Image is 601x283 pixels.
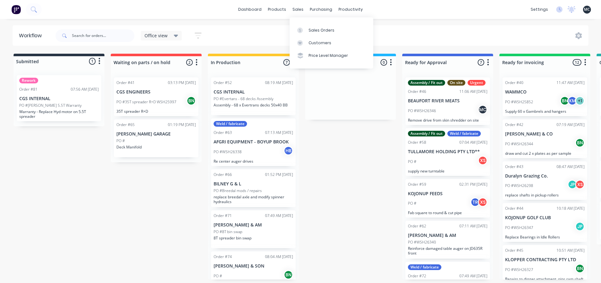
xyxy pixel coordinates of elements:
[408,246,487,256] p: Reinforce damaged table auger on JD635R front
[214,139,293,145] p: AFGRI EQUIPMENT - BOYUP BROOK
[459,89,487,94] div: 11:06 AM [DATE]
[503,203,587,242] div: Order #4410:18 AM [DATE]KOJONUP GOLF CLUBPO #WSH26347JPReplace Bearings in Idle Rollers
[214,130,232,135] div: Order #63
[408,131,445,136] div: Assembly / Fit out
[214,229,242,235] p: PO #8T bin swap
[72,29,134,42] input: Search for orders...
[505,99,533,105] p: PO #WSH25852
[214,263,293,269] p: [PERSON_NAME] & SON
[503,119,587,158] div: Order #4207:19 AM [DATE][PERSON_NAME] & COPO #WSH26344BNdraw and cut 2 x plates as per sample
[214,195,293,204] p: replace breedal axle and modify spinner hydraulics
[214,96,274,102] p: PO #Evertans - 68 decks Assembly
[17,75,101,121] div: ReworkOrder #8107:56 AM [DATE]CGS INTERNALPO #[PERSON_NAME] 5.5T WarrantyWarranty - Replace Hyd m...
[459,273,487,279] div: 07:49 AM [DATE]
[19,32,45,39] div: Workflow
[505,267,533,273] p: PO #WSH26327
[478,156,487,165] div: XS
[71,87,99,92] div: 07:56 AM [DATE]
[116,122,135,128] div: Order #65
[408,108,436,114] p: PO #WSH26346
[309,53,348,58] div: Price Level Manager
[290,37,373,49] a: Customers
[309,40,331,46] div: Customers
[575,264,585,273] div: BN
[214,222,293,228] p: [PERSON_NAME] & AM
[265,130,293,135] div: 07:13 AM [DATE]
[447,131,481,136] div: Weld / fabricate
[408,223,426,229] div: Order #62
[568,180,577,189] div: JP
[211,210,296,248] div: Order #7107:49 AM [DATE][PERSON_NAME] & AMPO #8T bin swap8T spreader bin swap
[527,5,551,14] div: settings
[289,5,307,14] div: sales
[116,89,196,95] p: CGS ENGINEERS
[265,213,293,219] div: 07:49 AM [DATE]
[408,169,487,173] p: supply new turntable
[19,87,38,92] div: Order #81
[144,32,168,39] span: Office view
[114,77,198,116] div: Order #4103:13 PM [DATE]CGS ENGINEERSPO #35T spreader R+D WSH25997BN35T spreader R+D
[168,80,196,86] div: 03:13 PM [DATE]
[19,103,82,108] p: PO #[PERSON_NAME] 5.5T Warranty
[468,80,486,86] div: Urgent
[214,172,232,178] div: Order #66
[575,96,585,105] div: + 1
[505,257,585,262] p: KLOPPER CONTRACTING PTY LTD
[408,98,487,104] p: BEAUFORT RIVER MEATS
[503,77,587,116] div: Order #4011:47 AM [DATE]WAMMCOPO #WSH25852BNKM+1Supply 60 x Gambrels and hangers
[214,149,242,155] p: PO #WSH26338
[214,159,293,164] p: Re center auger drives
[505,89,585,95] p: WAMMCO
[459,223,487,229] div: 07:11 AM [DATE]
[284,270,293,280] div: BN
[505,131,585,137] p: [PERSON_NAME] & CO
[168,122,196,128] div: 01:19 PM [DATE]
[557,248,585,253] div: 10:51 AM [DATE]
[214,273,222,279] p: PO #
[116,80,135,86] div: Order #41
[235,5,265,14] a: dashboard
[214,254,232,260] div: Order #74
[408,149,487,154] p: TULLAMORE HOLDING PTY LTD**
[580,262,595,277] iframe: Intercom live chat
[478,105,487,114] div: MC
[408,264,441,270] div: Weld / fabricate
[503,161,587,200] div: Order #4308:47 AM [DATE]Duralyn Grazing Co.PO #WSH26298JPXSreplace shafts in pickup rollers
[557,164,585,170] div: 08:47 AM [DATE]
[405,77,490,125] div: Assembly / Fit outOn siteUrgentOrder #4611:06 AM [DATE]BEAUFORT RIVER MEATSPO #WSH26346MCRemove d...
[505,164,523,170] div: Order #43
[568,96,577,105] div: KM
[214,89,293,95] p: CGS INTERNAL
[290,49,373,62] a: Price Level Manager
[447,80,465,86] div: On site
[408,118,487,123] p: Remove drive from skin shredder on site
[211,77,296,115] div: Order #5208:19 AM [DATE]CGS INTERNALPO #Evertans - 68 decks AssemblyAssembly - 68 x Evertrans dec...
[459,182,487,187] div: 02:31 PM [DATE]
[505,235,585,239] p: Replace Bearings in Idle Rollers
[575,222,585,231] div: JP
[405,179,490,218] div: Order #5902:31 PM [DATE]KOJONUP FEEDSPO #TRXSFab square to round & cut pipe
[116,109,196,114] p: 35T spreader R+D
[265,5,289,14] div: products
[405,128,490,176] div: Assembly / Fit outWeld / fabricateOrder #5807:04 AM [DATE]TULLAMORE HOLDING PTY LTD**PO #XSsupply...
[211,169,296,207] div: Order #6601:52 PM [DATE]BILNEY G & LPO #Breedal mods / repairsreplace breedal axle and modify spi...
[309,27,334,33] div: Sales Orders
[505,109,585,114] p: Supply 60 x Gambrels and hangers
[408,80,445,86] div: Assembly / Fit out
[557,122,585,128] div: 07:19 AM [DATE]
[116,138,125,144] p: PO #
[265,172,293,178] div: 01:52 PM [DATE]
[408,273,426,279] div: Order #72
[505,141,533,147] p: PO #WSH26344
[505,248,523,253] div: Order #45
[505,206,523,211] div: Order #44
[214,188,262,194] p: PO #Breedal mods / repairs
[505,80,523,86] div: Order #40
[116,145,196,149] p: Deck Manifold
[408,191,487,196] p: KOJONUP FEEDS
[408,159,416,165] p: PO #
[478,197,487,207] div: XS
[19,109,99,119] p: Warranty - Replace Hyd motor on 5.5T spreader
[11,5,21,14] img: Factory
[505,215,585,220] p: KOJONUP GOLF CLUB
